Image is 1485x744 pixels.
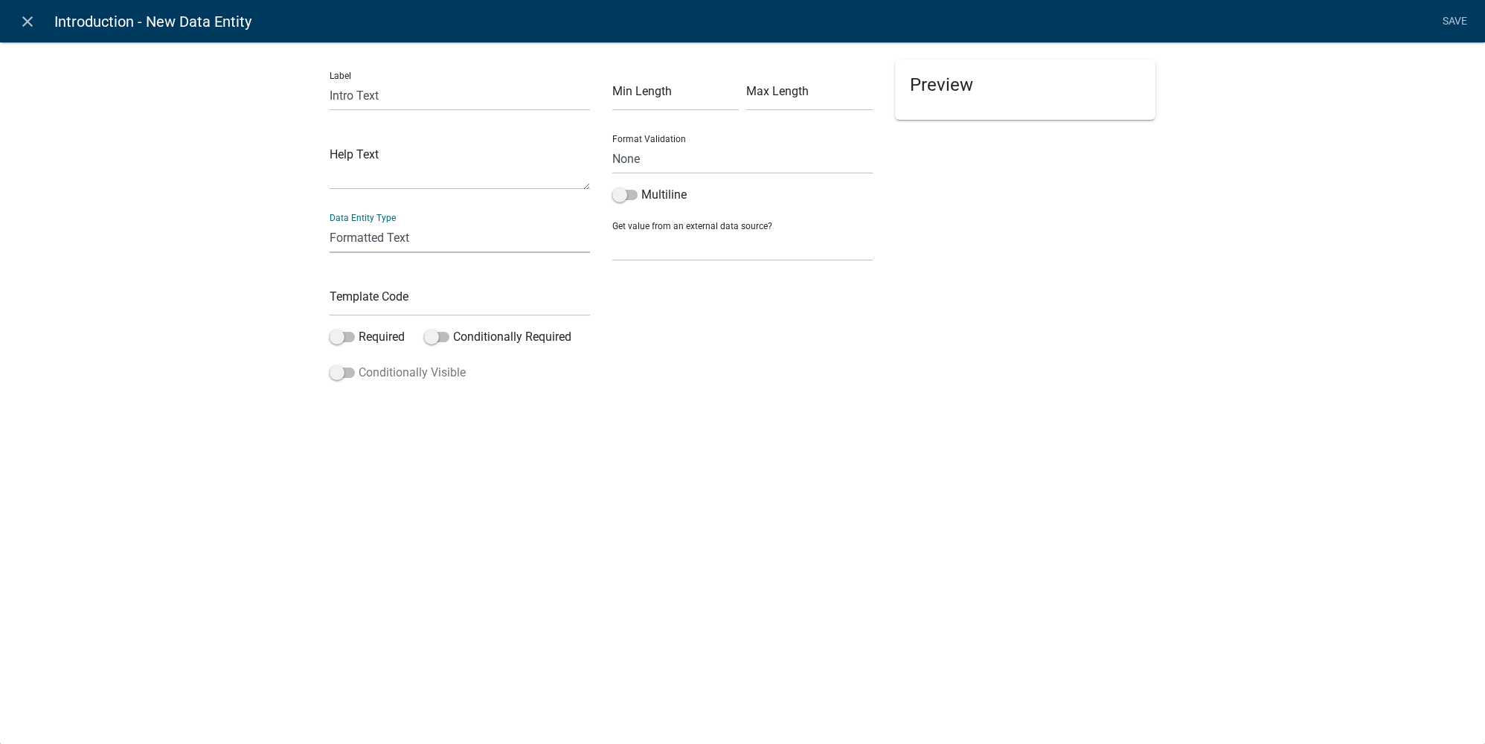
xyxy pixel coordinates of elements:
[54,7,251,36] span: Introduction - New Data Entity
[910,74,1141,96] h5: Preview
[330,328,405,346] label: Required
[424,328,571,346] label: Conditionally Required
[612,186,687,204] label: Multiline
[330,364,466,382] label: Conditionally Visible
[19,13,36,31] i: close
